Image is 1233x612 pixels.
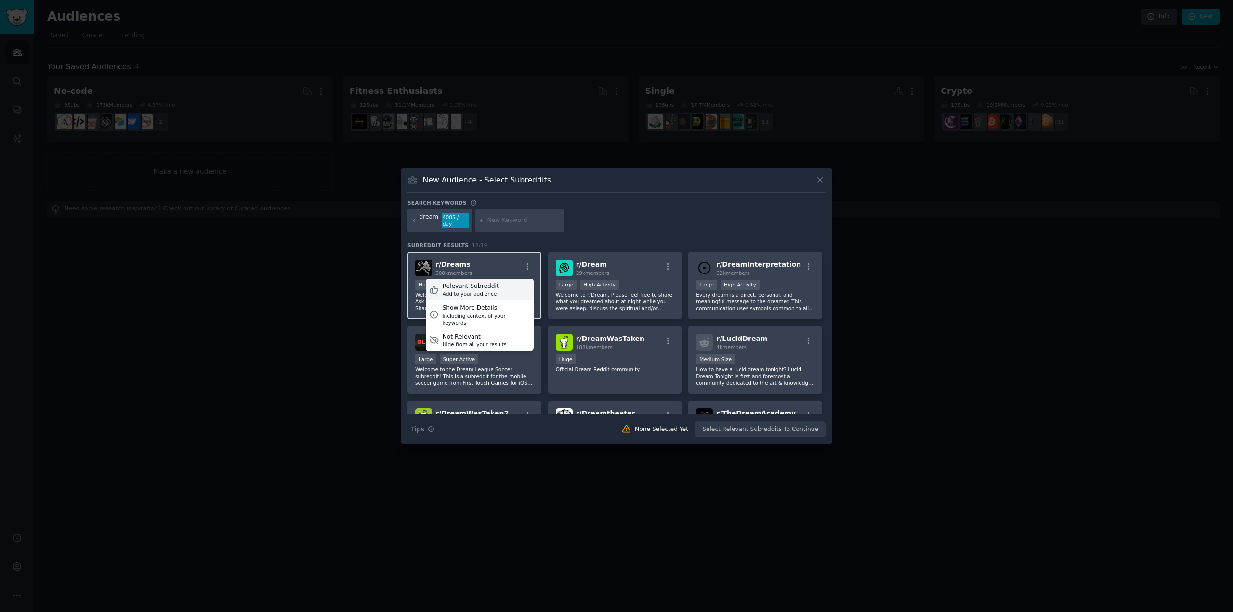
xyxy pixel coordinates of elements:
span: Subreddit Results [407,242,469,248]
img: TheDreamAcademy [696,408,713,425]
img: DreamInterpretation [696,260,713,276]
p: Welcome to the Reddit Dreams community! * Ask questions and learn about dreams. * Share your drea... [415,291,534,312]
div: Large [556,280,577,290]
button: Tips [407,421,438,438]
div: Super Active [440,354,479,364]
p: Every dream is a direct, personal, and meaningful message to the dreamer. This communication uses... [696,291,814,312]
img: Dreamtheater [556,408,573,425]
div: Hide from all your results [443,341,507,348]
div: Huge [556,354,576,364]
span: 4k members [716,344,747,350]
span: r/ Dream [576,260,607,268]
span: r/ Dreamtheater [576,409,635,417]
div: Not Relevant [443,333,507,341]
span: 29k members [576,270,609,276]
p: Welcome to the Dream League Soccer subreddit! This is a subreddit for the mobile soccer game from... [415,366,534,386]
div: High Activity [721,280,760,290]
img: DreamWasTaken2 [415,408,432,425]
p: Official Dream Reddit community. [556,366,674,373]
img: DreamLeagueSoccer [415,334,432,351]
span: r/ Dreams [435,260,470,268]
p: How to have a lucid dream tonight? Lucid Dream Tonight is first and foremost a community dedicate... [696,366,814,386]
span: 188k members [576,344,613,350]
div: Relevant Subreddit [443,282,499,291]
div: Large [415,354,436,364]
div: Show More Details [442,304,530,313]
img: Dream [556,260,573,276]
span: r/ LucidDream [716,335,767,342]
div: Large [696,280,717,290]
div: dream [420,213,439,228]
p: Welcome to r/Dream. Please feel free to share what you dreamed about at night while you were asle... [556,291,674,312]
div: Add to your audience [443,290,499,297]
div: High Activity [580,280,619,290]
span: r/ TheDreamAcademy [716,409,796,417]
img: DreamWasTaken [556,334,573,351]
input: New Keyword [487,216,561,225]
span: 508k members [435,270,472,276]
span: r/ DreamWasTaken [576,335,644,342]
h3: Search keywords [407,199,467,206]
span: 92k members [716,270,749,276]
div: Huge [415,280,435,290]
img: Dreams [415,260,432,276]
h3: New Audience - Select Subreddits [423,175,551,185]
span: Tips [411,424,424,434]
div: None Selected Yet [635,425,688,434]
span: 18 / 19 [472,242,487,248]
div: Medium Size [696,354,735,364]
div: Including context of your keywords [442,313,530,326]
span: r/ DreamInterpretation [716,260,801,268]
div: 4085 / day [442,213,469,228]
span: r/ DreamWasTaken2 [435,409,509,417]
